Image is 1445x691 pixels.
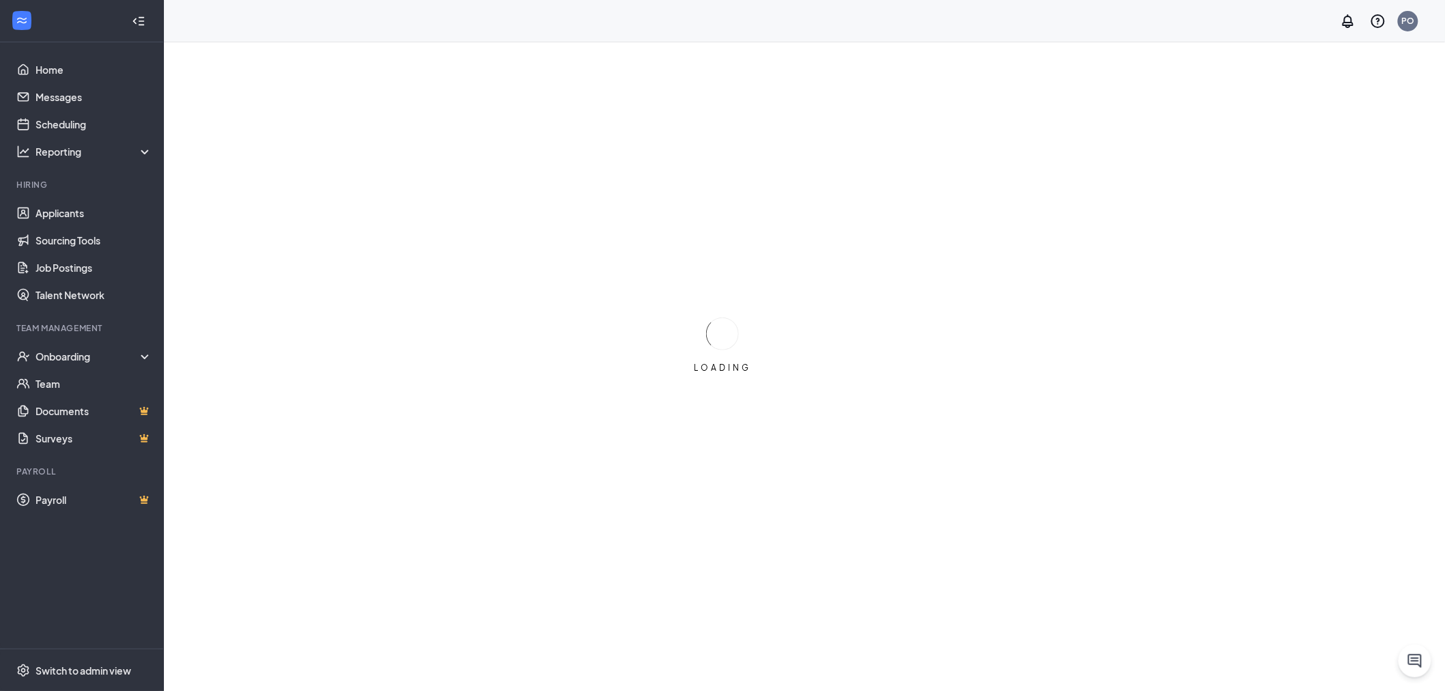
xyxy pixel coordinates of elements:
a: Job Postings [36,254,152,281]
svg: WorkstreamLogo [15,14,29,27]
a: Talent Network [36,281,152,309]
a: Messages [36,83,152,111]
div: Switch to admin view [36,664,131,677]
a: DocumentsCrown [36,397,152,425]
div: Team Management [16,322,150,334]
a: Scheduling [36,111,152,138]
svg: Analysis [16,145,30,158]
svg: Settings [16,664,30,677]
div: LOADING [688,362,757,373]
div: Hiring [16,179,150,191]
a: PayrollCrown [36,486,152,513]
div: PO [1402,15,1415,27]
svg: ChatActive [1407,653,1423,669]
svg: Collapse [132,14,145,28]
a: Sourcing Tools [36,227,152,254]
svg: QuestionInfo [1370,13,1386,29]
a: Applicants [36,199,152,227]
div: Payroll [16,466,150,477]
button: ChatActive [1399,645,1431,677]
a: Home [36,56,152,83]
a: Team [36,370,152,397]
div: Reporting [36,145,153,158]
a: SurveysCrown [36,425,152,452]
svg: UserCheck [16,350,30,363]
div: Onboarding [36,350,141,363]
svg: Notifications [1340,13,1356,29]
